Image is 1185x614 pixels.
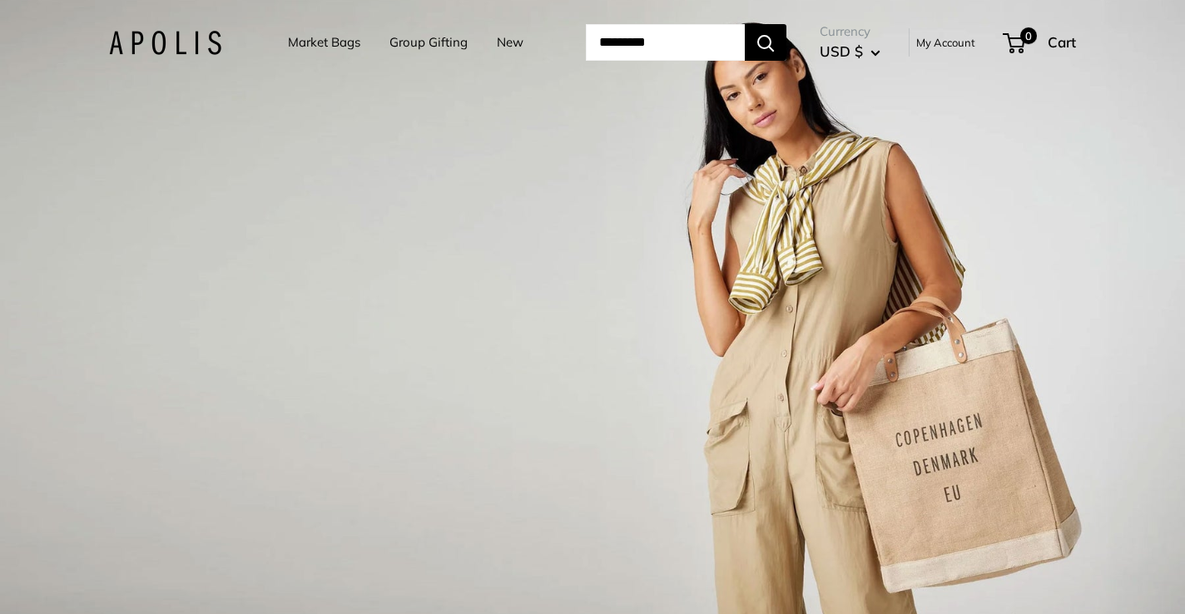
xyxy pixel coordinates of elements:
a: My Account [916,32,975,52]
button: USD $ [820,38,880,65]
button: Search [745,24,786,61]
span: 0 [1020,27,1037,44]
span: Currency [820,20,880,43]
a: Market Bags [288,31,360,54]
a: New [497,31,523,54]
img: Apolis [109,31,221,55]
a: 0 Cart [1004,29,1076,56]
span: Cart [1048,33,1076,51]
a: Group Gifting [389,31,468,54]
input: Search... [586,24,745,61]
span: USD $ [820,42,863,60]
